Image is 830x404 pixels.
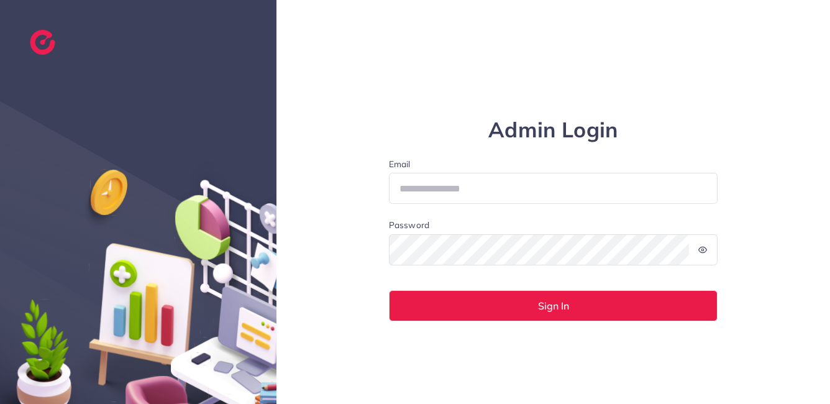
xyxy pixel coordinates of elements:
[538,301,569,311] span: Sign In
[30,30,55,55] img: logo
[389,219,429,231] label: Password
[389,158,718,170] label: Email
[389,117,718,143] h1: Admin Login
[389,290,718,321] button: Sign In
